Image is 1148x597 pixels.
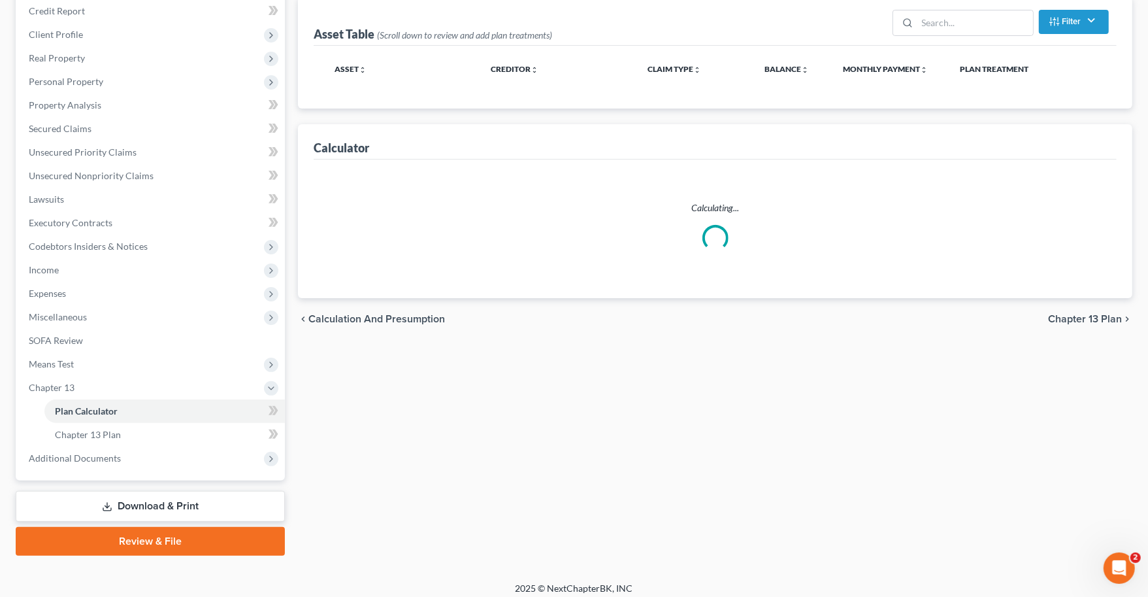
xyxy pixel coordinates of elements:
[55,405,118,417] span: Plan Calculator
[950,56,1106,82] th: Plan Treatment
[1122,314,1132,324] i: chevron_right
[29,146,137,158] span: Unsecured Priority Claims
[29,264,59,275] span: Income
[18,141,285,164] a: Unsecured Priority Claims
[29,123,91,134] span: Secured Claims
[29,52,85,63] span: Real Property
[693,66,701,74] i: unfold_more
[18,211,285,235] a: Executory Contracts
[18,94,285,117] a: Property Analysis
[531,66,539,74] i: unfold_more
[1104,553,1135,584] iframe: Intercom live chat
[29,194,64,205] span: Lawsuits
[29,382,74,393] span: Chapter 13
[18,188,285,211] a: Lawsuits
[29,358,74,369] span: Means Test
[44,400,285,423] a: Plan Calculator
[29,335,83,346] span: SOFA Review
[16,491,285,522] a: Download & Print
[18,329,285,352] a: SOFA Review
[335,64,367,74] a: Assetunfold_more
[298,314,308,324] i: chevron_left
[1130,553,1141,563] span: 2
[359,66,367,74] i: unfold_more
[324,201,1106,214] p: Calculating...
[491,64,539,74] a: Creditorunfold_more
[29,217,112,228] span: Executory Contracts
[44,423,285,447] a: Chapter 13 Plan
[1048,314,1132,324] button: Chapter 13 Plan chevron_right
[1039,10,1109,34] button: Filter
[314,26,552,42] div: Asset Table
[29,288,66,299] span: Expenses
[29,76,103,87] span: Personal Property
[801,66,809,74] i: unfold_more
[29,241,148,252] span: Codebtors Insiders & Notices
[29,452,121,464] span: Additional Documents
[29,5,85,16] span: Credit Report
[917,10,1033,35] input: Search...
[764,64,809,74] a: Balanceunfold_more
[18,117,285,141] a: Secured Claims
[843,64,928,74] a: Monthly Paymentunfold_more
[18,164,285,188] a: Unsecured Nonpriority Claims
[29,29,83,40] span: Client Profile
[29,170,154,181] span: Unsecured Nonpriority Claims
[377,29,552,41] span: (Scroll down to review and add plan treatments)
[16,527,285,556] a: Review & File
[308,314,445,324] span: Calculation and Presumption
[1048,314,1122,324] span: Chapter 13 Plan
[314,140,369,156] div: Calculator
[55,429,121,440] span: Chapter 13 Plan
[298,314,445,324] button: chevron_left Calculation and Presumption
[648,64,701,74] a: Claim Typeunfold_more
[29,99,101,111] span: Property Analysis
[920,66,928,74] i: unfold_more
[29,311,87,322] span: Miscellaneous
